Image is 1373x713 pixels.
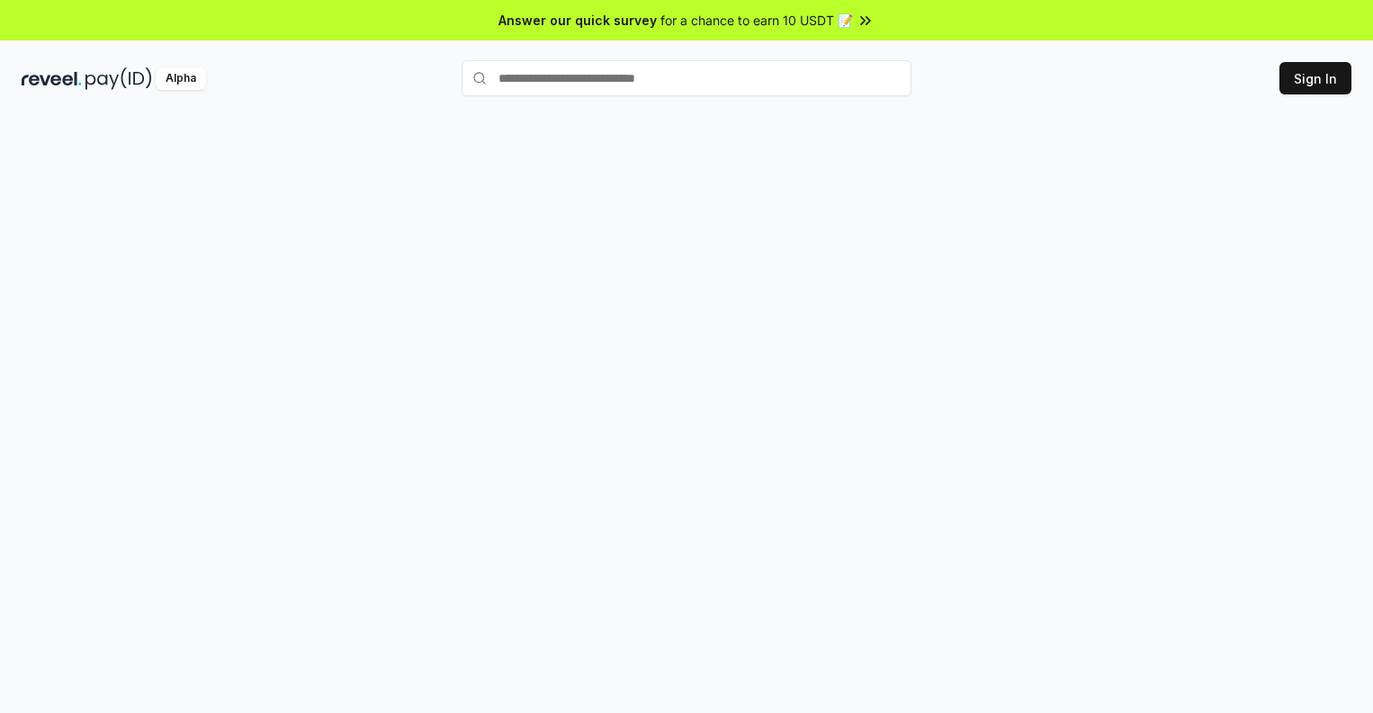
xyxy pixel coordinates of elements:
[22,67,82,90] img: reveel_dark
[1279,62,1351,94] button: Sign In
[660,11,853,30] span: for a chance to earn 10 USDT 📝
[498,11,657,30] span: Answer our quick survey
[85,67,152,90] img: pay_id
[156,67,206,90] div: Alpha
